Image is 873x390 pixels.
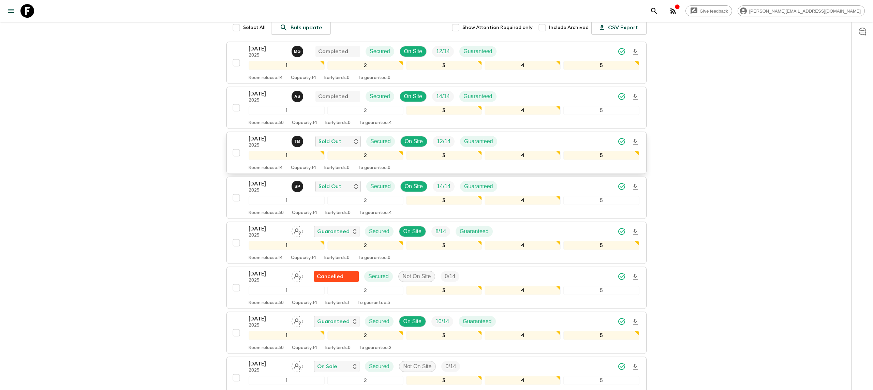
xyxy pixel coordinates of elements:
p: Early birds: 0 [325,210,351,216]
span: Assign pack leader [292,228,303,233]
div: 2 [327,376,403,385]
div: 2 [327,331,403,340]
button: SP [292,181,305,192]
div: Trip Fill [432,91,454,102]
div: On Site [400,46,427,57]
div: Secured [366,91,394,102]
p: 2025 [249,143,286,148]
p: On Site [405,137,423,146]
p: [DATE] [249,90,286,98]
p: Guaranteed [460,227,489,236]
p: 14 / 14 [437,182,450,191]
div: 5 [563,286,639,295]
div: 4 [485,106,561,115]
svg: Synced Successfully [618,137,626,146]
div: Flash Pack cancellation [314,271,359,282]
p: 2025 [249,323,286,328]
div: 5 [563,106,639,115]
p: Cancelled [317,272,343,281]
p: S P [294,184,300,189]
button: menu [4,4,18,18]
p: 2025 [249,233,286,238]
div: On Site [399,226,426,237]
div: Secured [365,361,394,372]
p: 0 / 14 [445,362,456,371]
button: search adventures [647,4,661,18]
div: Trip Fill [441,271,459,282]
svg: Synced Successfully [618,272,626,281]
div: 4 [485,151,561,160]
p: Capacity: 14 [292,210,317,216]
div: 4 [485,331,561,340]
p: Capacity: 14 [291,255,316,261]
p: Sold Out [319,182,341,191]
svg: Download Onboarding [631,138,639,146]
div: 4 [485,196,561,205]
div: 5 [563,376,639,385]
p: Secured [369,317,389,326]
span: Assign pack leader [292,273,303,278]
div: 2 [327,286,403,295]
p: Not On Site [403,362,432,371]
button: TB [292,136,305,147]
p: Guaranteed [463,92,492,101]
span: [PERSON_NAME][EMAIL_ADDRESS][DOMAIN_NAME] [745,9,864,14]
div: 2 [327,196,403,205]
div: 5 [563,61,639,70]
p: 2025 [249,368,286,373]
div: 1 [249,376,325,385]
p: [DATE] [249,135,286,143]
p: Early birds: 0 [324,75,350,81]
div: Secured [366,46,394,57]
div: 1 [249,331,325,340]
div: On Site [400,91,427,102]
p: 2025 [249,278,286,283]
p: Guaranteed [317,317,350,326]
p: Capacity: 14 [292,345,317,351]
svg: Download Onboarding [631,93,639,101]
div: 2 [327,241,403,250]
p: Secured [369,362,389,371]
a: Bulk update [271,20,331,35]
span: Show Attention Required only [462,24,533,31]
div: 2 [327,61,403,70]
p: On Site [403,227,421,236]
div: 2 [327,151,403,160]
p: On Site [403,317,421,326]
p: Room release: 30 [249,345,284,351]
p: 0 / 14 [445,272,455,281]
p: Room release: 30 [249,120,284,126]
div: 2 [327,106,403,115]
p: To guarantee: 0 [358,165,390,171]
div: Trip Fill [441,361,460,372]
button: CSV Export [591,20,647,35]
div: 5 [563,196,639,205]
p: Room release: 14 [249,75,283,81]
div: 4 [485,241,561,250]
p: Secured [370,47,390,56]
p: 2025 [249,188,286,193]
p: Completed [318,47,348,56]
div: 3 [406,331,482,340]
p: To guarantee: 0 [358,75,390,81]
p: Capacity: 14 [291,165,316,171]
p: T B [294,139,300,144]
p: Capacity: 14 [291,75,316,81]
p: 2025 [249,98,286,103]
button: [DATE]2025Tamar BulbulashviliSold OutSecuredOn SiteTrip FillGuaranteed12345Room release:14Capacit... [226,132,647,174]
p: To guarantee: 4 [359,210,392,216]
div: 3 [406,241,482,250]
span: Give feedback [696,9,732,14]
div: 1 [249,286,325,295]
p: Guaranteed [463,47,492,56]
div: 1 [249,241,325,250]
div: 4 [485,376,561,385]
button: [DATE]2025Ana SikharulidzeCompletedSecuredOn SiteTrip FillGuaranteed12345Room release:30Capacity:... [226,87,647,129]
div: Trip Fill [431,226,450,237]
p: 2025 [249,53,286,58]
p: [DATE] [249,45,286,53]
div: On Site [400,181,427,192]
p: Secured [370,182,391,191]
svg: Download Onboarding [631,183,639,191]
p: Sold Out [319,137,341,146]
